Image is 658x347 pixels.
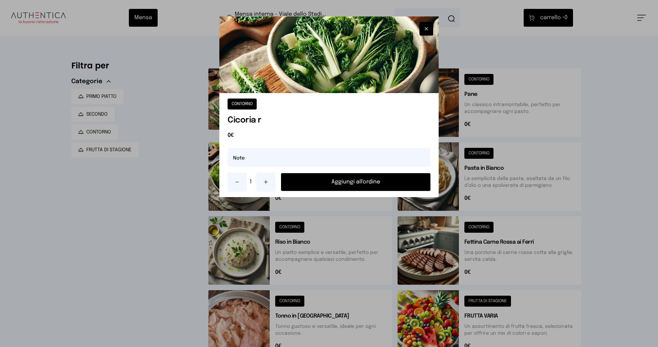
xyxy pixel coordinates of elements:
span: 1 [249,178,254,186]
button: CONTORNO [228,99,257,110]
img: Cicoria r [219,16,439,93]
button: Aggiungi all'ordine [281,173,430,191]
span: 0€ [228,131,430,140]
h1: Cicoria r [228,115,430,126]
